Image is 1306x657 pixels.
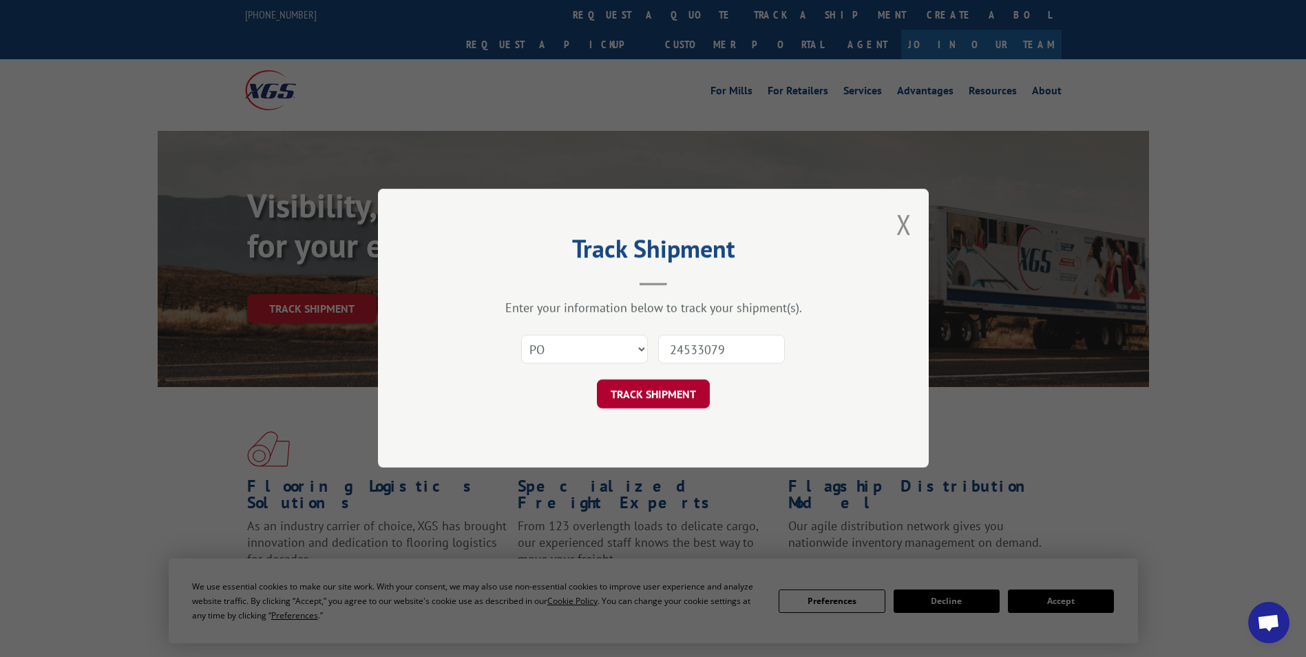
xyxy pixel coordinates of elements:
div: Enter your information below to track your shipment(s). [447,300,860,316]
button: TRACK SHIPMENT [597,380,710,409]
h2: Track Shipment [447,239,860,265]
button: Close modal [896,206,912,242]
input: Number(s) [658,335,785,364]
div: Open chat [1248,602,1289,643]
